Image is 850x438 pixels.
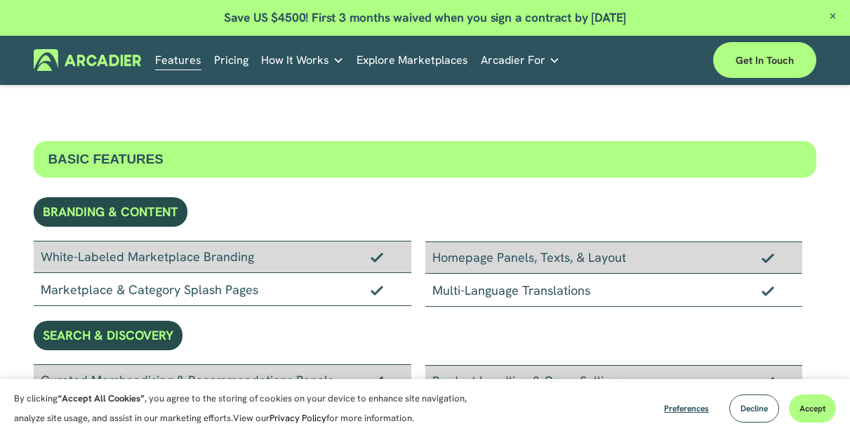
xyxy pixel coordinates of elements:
[481,51,545,70] span: Arcadier For
[34,197,187,227] div: BRANDING & CONTENT
[270,412,326,424] a: Privacy Policy
[729,394,779,423] button: Decline
[481,49,560,71] a: folder dropdown
[425,365,802,397] div: Product bundling & Cross-Selling
[34,321,182,350] div: SEARCH & DISCOVERY
[664,403,709,414] span: Preferences
[371,285,383,295] img: Checkmark
[34,364,411,397] div: Curated Merchandising & Recommendations Panels
[34,241,411,273] div: White-Labeled Marketplace Branding
[425,274,802,307] div: Multi-Language Translations
[357,49,468,71] a: Explore Marketplaces
[261,49,344,71] a: folder dropdown
[799,403,825,414] span: Accept
[34,273,411,306] div: Marketplace & Category Splash Pages
[58,392,145,404] strong: “Accept All Cookies”
[789,394,836,423] button: Accept
[371,252,383,262] img: Checkmark
[653,394,719,423] button: Preferences
[425,241,802,274] div: Homepage Panels, Texts, & Layout
[713,42,816,78] a: Get in touch
[34,49,141,71] img: Arcadier
[371,376,383,385] img: Checkmark
[261,51,329,70] span: How It Works
[14,389,470,428] p: By clicking , you agree to the storing of cookies on your device to enhance site navigation, anal...
[214,49,248,71] a: Pricing
[762,376,774,386] img: Checkmark
[741,403,768,414] span: Decline
[155,49,201,71] a: Features
[762,286,774,296] img: Checkmark
[34,141,816,178] div: BASIC FEATURES
[762,253,774,263] img: Checkmark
